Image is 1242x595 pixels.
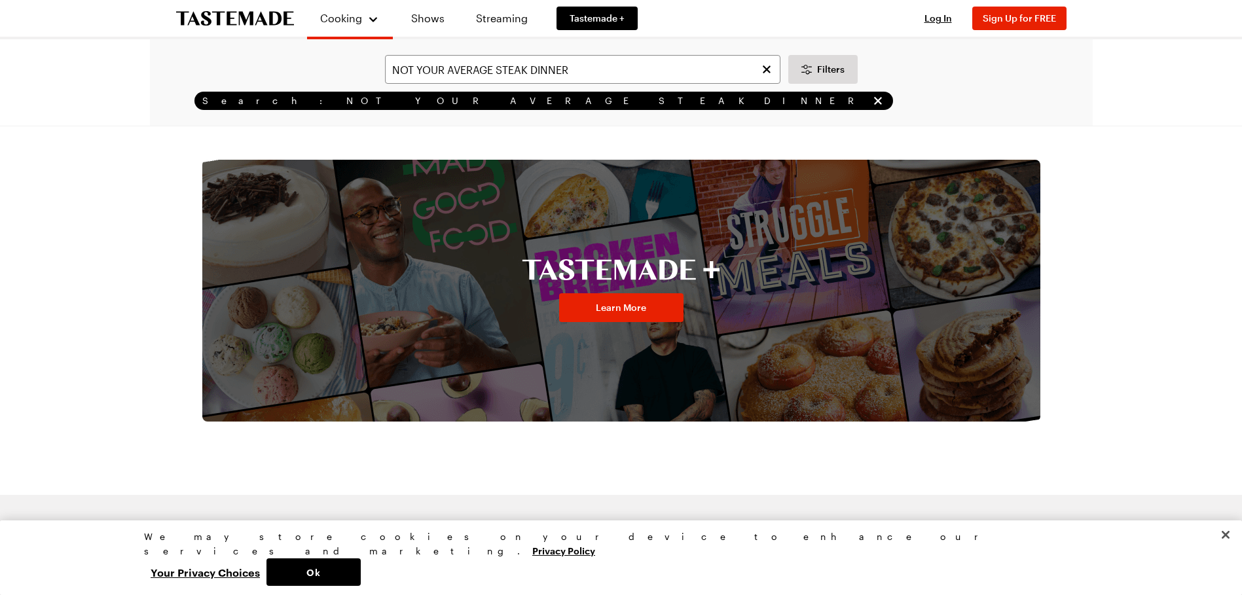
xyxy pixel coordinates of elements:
div: We may store cookies on your device to enhance our services and marketing. [144,530,1087,558]
img: Tastemade Plus Logo Banner [522,259,720,280]
button: Sign Up for FREE [972,7,1067,30]
span: Sign Up for FREE [983,12,1056,24]
input: Search for a Recipe [385,55,780,84]
button: Clear search [759,62,774,77]
span: Cooking [320,12,362,24]
button: remove Search: NOT YOUR AVERAGE STEAK DINNER [871,94,885,108]
span: Filters [817,63,845,76]
button: Your Privacy Choices [144,558,266,586]
span: Search: NOT YOUR AVERAGE STEAK DINNER [202,95,868,107]
a: Learn More [559,293,684,322]
span: Tastemade + [570,12,625,25]
span: Learn More [596,301,646,314]
a: Tastemade + [557,7,638,30]
button: Desktop filters [788,55,858,84]
button: Cooking [320,5,380,31]
button: Log In [912,12,964,25]
button: Ok [266,558,361,586]
a: More information about your privacy, opens in a new tab [532,544,595,556]
div: Privacy [144,530,1087,586]
span: Log In [924,12,952,24]
button: Close [1211,520,1240,549]
a: To Tastemade Home Page [176,11,294,26]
